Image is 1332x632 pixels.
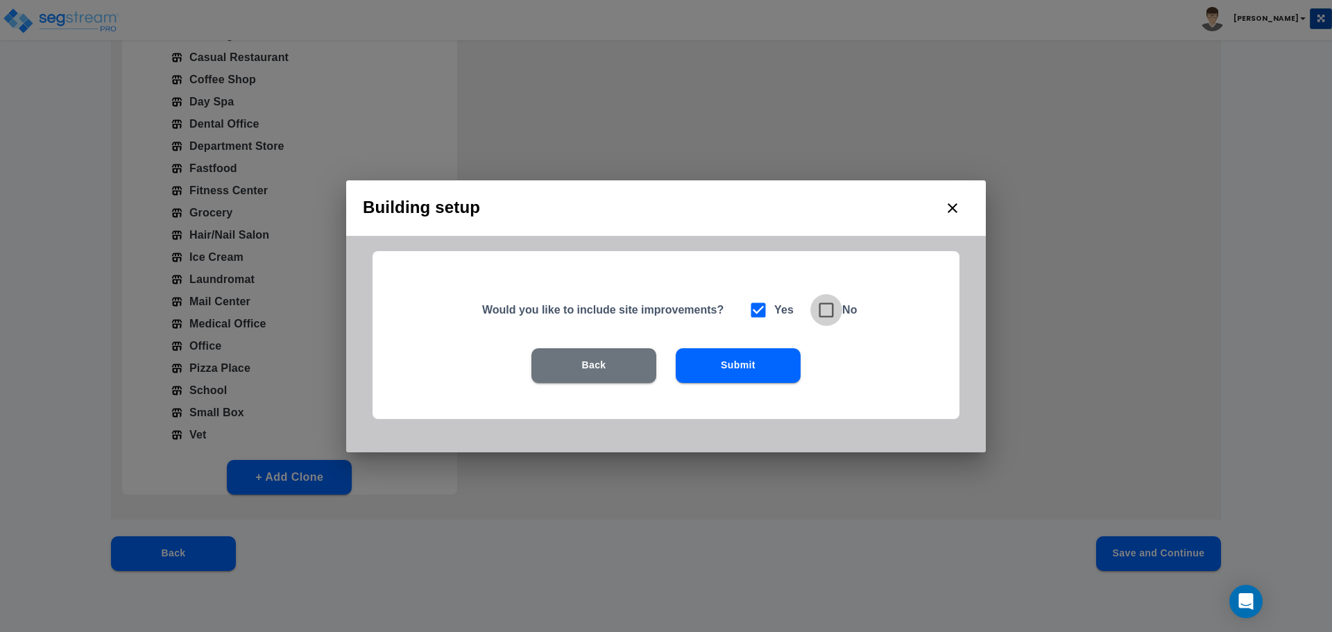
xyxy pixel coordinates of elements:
button: Back [531,348,656,383]
h2: Building setup [346,180,986,236]
button: close [936,191,969,225]
h6: Yes [774,300,794,320]
div: Open Intercom Messenger [1229,585,1263,618]
h6: No [842,300,857,320]
button: Submit [676,348,801,383]
h5: Would you like to include site improvements? [482,302,731,317]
